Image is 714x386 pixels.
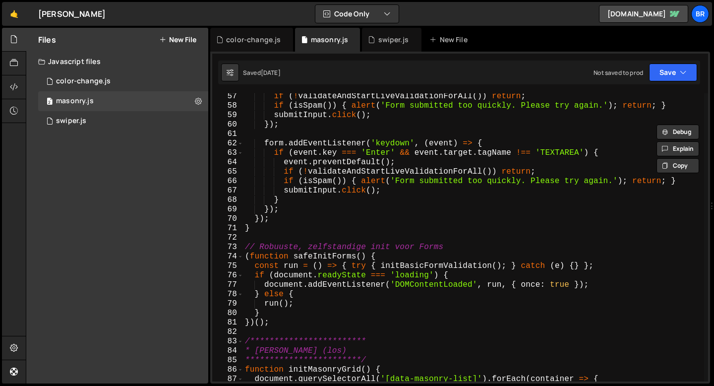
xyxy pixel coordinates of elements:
[26,52,208,71] div: Javascript files
[378,35,409,45] div: swiper.js
[212,111,243,120] div: 59
[38,8,106,20] div: [PERSON_NAME]
[212,224,243,233] div: 71
[212,252,243,261] div: 74
[212,346,243,356] div: 84
[594,68,643,77] div: Not saved to prod
[159,36,196,44] button: New File
[311,35,349,45] div: masonry.js
[212,186,243,195] div: 67
[38,111,208,131] div: 16297/44014.js
[212,261,243,271] div: 75
[599,5,688,23] a: [DOMAIN_NAME]
[243,68,281,77] div: Saved
[212,233,243,243] div: 72
[56,97,94,106] div: masonry.js
[2,2,26,26] a: 🤙
[212,271,243,280] div: 76
[691,5,709,23] a: Br
[656,141,699,156] button: Explain
[212,214,243,224] div: 70
[38,34,56,45] h2: Files
[212,290,243,299] div: 78
[212,120,243,129] div: 60
[56,77,111,86] div: color-change.js
[212,92,243,101] div: 57
[212,337,243,346] div: 83
[212,195,243,205] div: 68
[315,5,399,23] button: Code Only
[212,243,243,252] div: 73
[38,91,208,111] div: 16297/44199.js
[212,167,243,177] div: 65
[212,375,243,384] div: 87
[212,148,243,158] div: 63
[649,64,697,81] button: Save
[212,177,243,186] div: 66
[212,280,243,290] div: 77
[212,309,243,318] div: 80
[212,158,243,167] div: 64
[38,71,208,91] div: 16297/44719.js
[212,205,243,214] div: 69
[212,129,243,139] div: 61
[226,35,281,45] div: color-change.js
[212,101,243,111] div: 58
[212,139,243,148] div: 62
[656,125,699,139] button: Debug
[212,318,243,327] div: 81
[212,365,243,375] div: 86
[56,117,86,126] div: swiper.js
[47,98,53,106] span: 2
[656,158,699,173] button: Copy
[212,356,243,365] div: 85
[261,68,281,77] div: [DATE]
[429,35,471,45] div: New File
[212,327,243,337] div: 82
[212,299,243,309] div: 79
